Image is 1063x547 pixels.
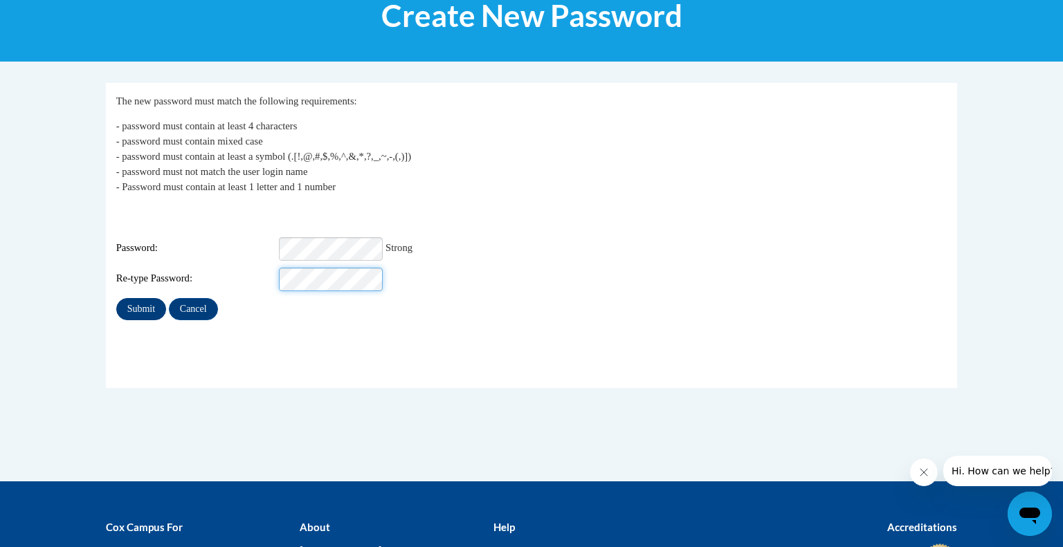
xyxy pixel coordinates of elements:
[116,241,277,256] span: Password:
[116,298,166,320] input: Submit
[116,95,357,106] span: The new password must match the following requirements:
[385,242,412,253] span: Strong
[106,521,183,533] b: Cox Campus For
[943,456,1052,486] iframe: Message from company
[116,120,411,192] span: - password must contain at least 4 characters - password must contain mixed case - password must ...
[8,10,112,21] span: Hi. How can we help?
[1008,492,1052,536] iframe: Button to launch messaging window
[169,298,218,320] input: Cancel
[493,521,515,533] b: Help
[300,521,330,533] b: About
[116,271,277,286] span: Re-type Password:
[910,458,938,486] iframe: Close message
[887,521,957,533] b: Accreditations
